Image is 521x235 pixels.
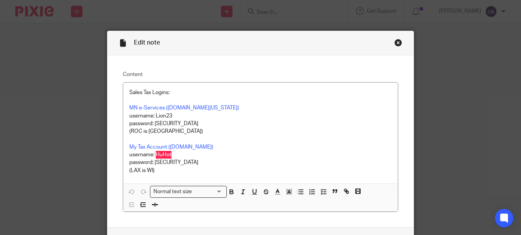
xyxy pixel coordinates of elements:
[129,159,392,166] p: password: [SECURITY_DATA]
[129,89,392,96] p: Sales Tax Logins:
[152,188,194,196] span: Normal text size
[129,144,213,150] a: My Tax Account ([DOMAIN_NAME])
[129,127,392,135] p: (ROC is [GEOGRAPHIC_DATA])
[129,105,239,111] a: MN e-Services ([DOMAIN_NAME][US_STATE])
[129,167,392,174] p: (LAX is WI)
[129,151,392,159] p: username: HuHot
[129,120,392,127] p: password: [SECURITY_DATA]
[150,186,227,198] div: Search for option
[195,188,222,196] input: Search for option
[134,40,160,46] span: Edit note
[123,71,398,78] label: Content
[394,39,402,46] div: Close this dialog window
[129,112,392,120] p: username: Lion23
